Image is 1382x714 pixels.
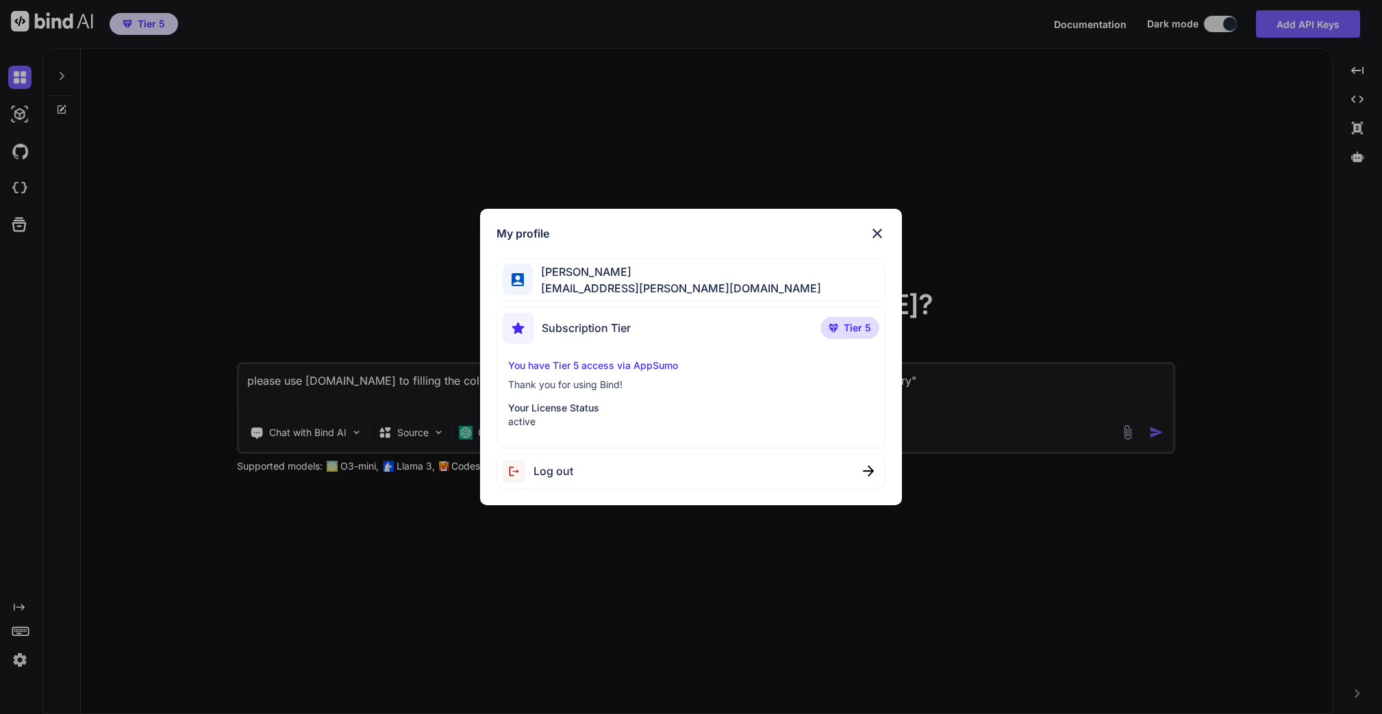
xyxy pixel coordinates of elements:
img: profile [512,273,525,286]
img: logout [503,460,533,483]
p: Your License Status [508,401,875,415]
span: [EMAIL_ADDRESS][PERSON_NAME][DOMAIN_NAME] [533,280,821,296]
img: premium [829,324,838,332]
span: Subscription Tier [542,320,631,336]
p: You have Tier 5 access via AppSumo [508,359,875,372]
p: Thank you for using Bind! [508,378,875,392]
span: [PERSON_NAME] [533,264,821,280]
span: Tier 5 [844,321,871,335]
img: close [869,225,885,242]
img: close [863,466,874,476]
img: subscription [503,313,533,344]
h1: My profile [497,225,549,242]
p: active [508,415,875,429]
span: Log out [533,463,573,479]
